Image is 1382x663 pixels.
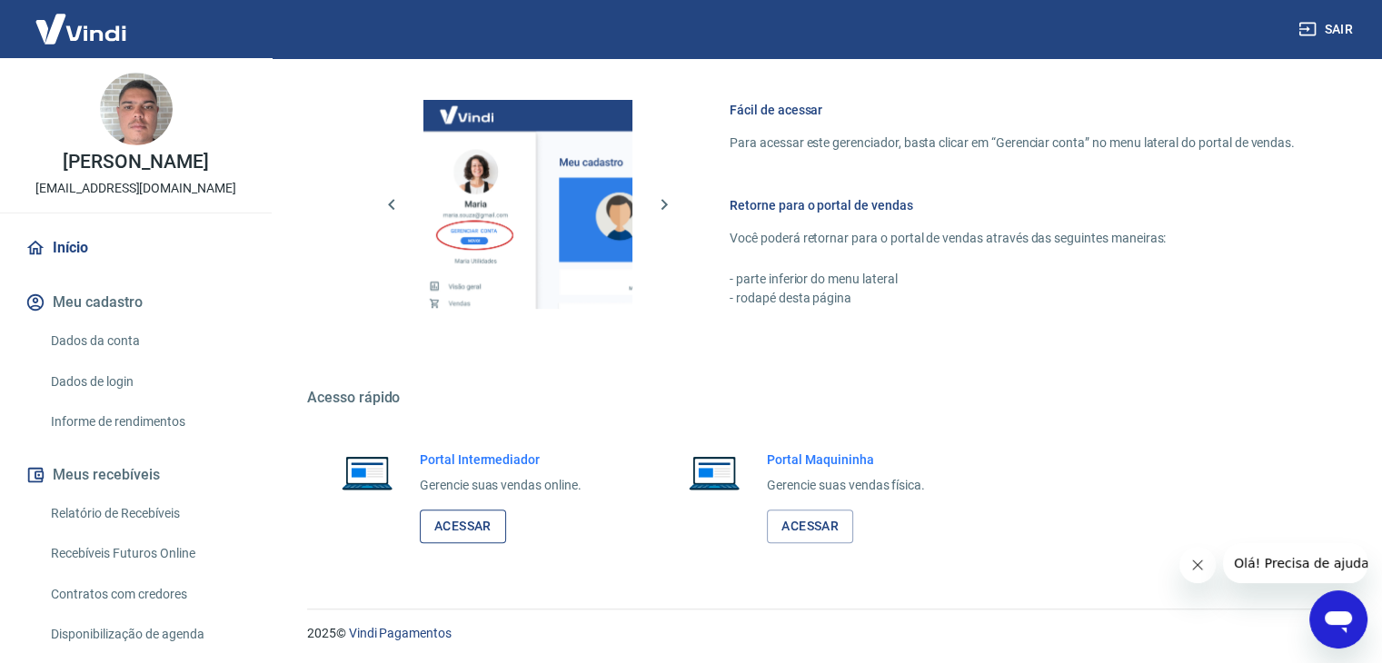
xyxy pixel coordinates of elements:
iframe: Botão para abrir a janela de mensagens [1309,590,1367,648]
a: Disponibilização de agenda [44,616,250,653]
h6: Fácil de acessar [730,101,1295,119]
a: Dados da conta [44,322,250,360]
h6: Retorne para o portal de vendas [730,196,1295,214]
h6: Portal Intermediador [420,450,582,469]
a: Relatório de Recebíveis [44,495,250,532]
button: Meus recebíveis [22,455,250,495]
a: Acessar [420,510,506,543]
img: Imagem de um notebook aberto [329,450,405,494]
img: Imagem da dashboard mostrando o botão de gerenciar conta na sidebar no lado esquerdo [423,100,632,309]
span: Olá! Precisa de ajuda? [11,13,153,27]
a: Contratos com credores [44,576,250,613]
p: [PERSON_NAME] [63,153,208,172]
h6: Portal Maquininha [767,450,925,469]
a: Informe de rendimentos [44,403,250,440]
p: Para acessar este gerenciador, basta clicar em “Gerenciar conta” no menu lateral do portal de ven... [730,134,1295,153]
a: Início [22,228,250,268]
img: Imagem de um notebook aberto [676,450,752,494]
button: Meu cadastro [22,282,250,322]
p: Gerencie suas vendas física. [767,476,925,495]
img: Vindi [22,1,140,56]
iframe: Fechar mensagem [1179,547,1216,583]
a: Vindi Pagamentos [349,626,452,640]
p: Gerencie suas vendas online. [420,476,582,495]
p: 2025 © [307,624,1338,643]
p: - parte inferior do menu lateral [730,270,1295,289]
button: Sair [1295,13,1360,46]
p: - rodapé desta página [730,289,1295,308]
h5: Acesso rápido [307,389,1338,407]
iframe: Mensagem da empresa [1223,543,1367,583]
a: Recebíveis Futuros Online [44,535,250,572]
a: Acessar [767,510,853,543]
p: Você poderá retornar para o portal de vendas através das seguintes maneiras: [730,229,1295,248]
a: Dados de login [44,363,250,401]
img: 926c815c-33f8-4ec3-9d7d-7dc290cf3a0a.jpeg [100,73,173,145]
p: [EMAIL_ADDRESS][DOMAIN_NAME] [35,179,236,198]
